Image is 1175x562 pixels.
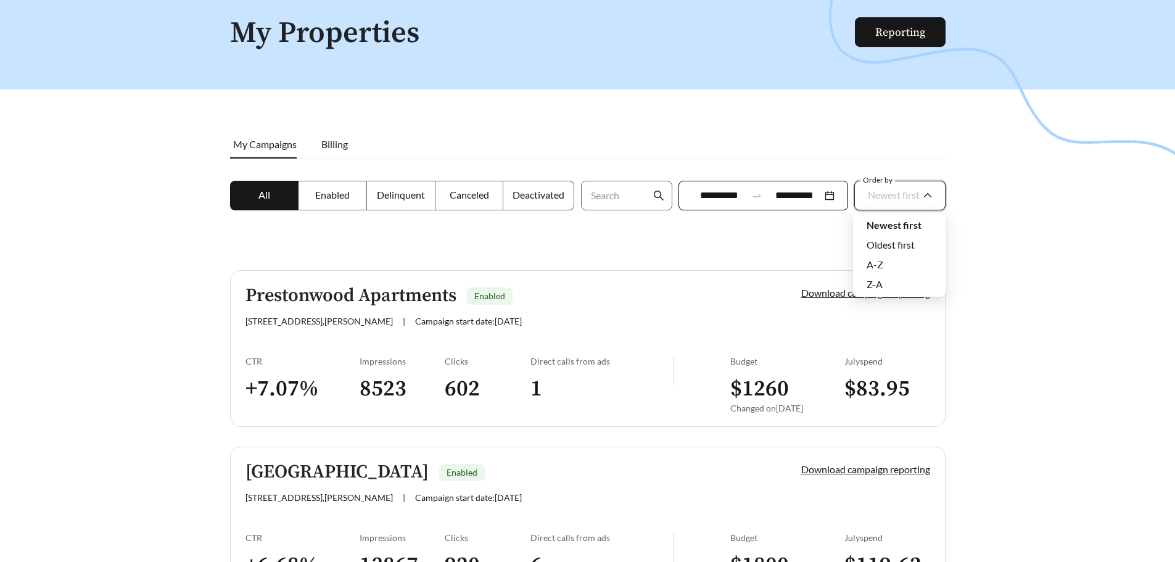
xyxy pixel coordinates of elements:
a: Prestonwood ApartmentsEnabled[STREET_ADDRESS],[PERSON_NAME]|Campaign start date:[DATE]Download ca... [230,270,946,427]
div: Budget [730,532,844,543]
span: Canceled [450,189,489,200]
span: to [751,190,762,201]
span: Enabled [474,291,505,301]
h3: $ 83.95 [844,375,930,403]
a: Download campaign reporting [801,287,930,299]
span: Enabled [315,189,350,200]
h3: + 7.07 % [245,375,360,403]
span: swap-right [751,190,762,201]
h3: 8523 [360,375,445,403]
h5: Prestonwood Apartments [245,286,456,306]
div: Budget [730,356,844,366]
div: Clicks [445,356,530,366]
span: Enabled [447,467,477,477]
span: | [403,316,405,326]
h3: 1 [530,375,673,403]
h3: $ 1260 [730,375,844,403]
span: All [258,189,270,200]
span: Billing [321,138,348,150]
span: A-Z [867,258,883,270]
span: [STREET_ADDRESS] , [PERSON_NAME] [245,492,393,503]
div: CTR [245,356,360,366]
span: Z-A [867,278,883,290]
div: Clicks [445,532,530,543]
h5: [GEOGRAPHIC_DATA] [245,462,429,482]
span: Newest first [867,219,921,231]
span: search [653,190,664,201]
h1: My Properties [230,17,856,50]
span: Campaign start date: [DATE] [415,492,522,503]
span: Deactivated [513,189,564,200]
a: Reporting [875,25,925,39]
span: Campaign start date: [DATE] [415,316,522,326]
div: July spend [844,356,930,366]
span: | [403,492,405,503]
div: CTR [245,532,360,543]
div: Direct calls from ads [530,532,673,543]
div: Changed on [DATE] [730,403,844,413]
span: Delinquent [377,189,425,200]
div: Direct calls from ads [530,356,673,366]
span: Newest first [868,189,920,200]
img: line [673,532,674,562]
h3: 602 [445,375,530,403]
img: line [673,356,674,386]
a: Download campaign reporting [801,463,930,475]
div: Impressions [360,356,445,366]
div: July spend [844,532,930,543]
span: [STREET_ADDRESS] , [PERSON_NAME] [245,316,393,326]
span: My Campaigns [233,138,297,150]
span: Oldest first [867,239,915,250]
div: Impressions [360,532,445,543]
button: Reporting [855,17,946,47]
